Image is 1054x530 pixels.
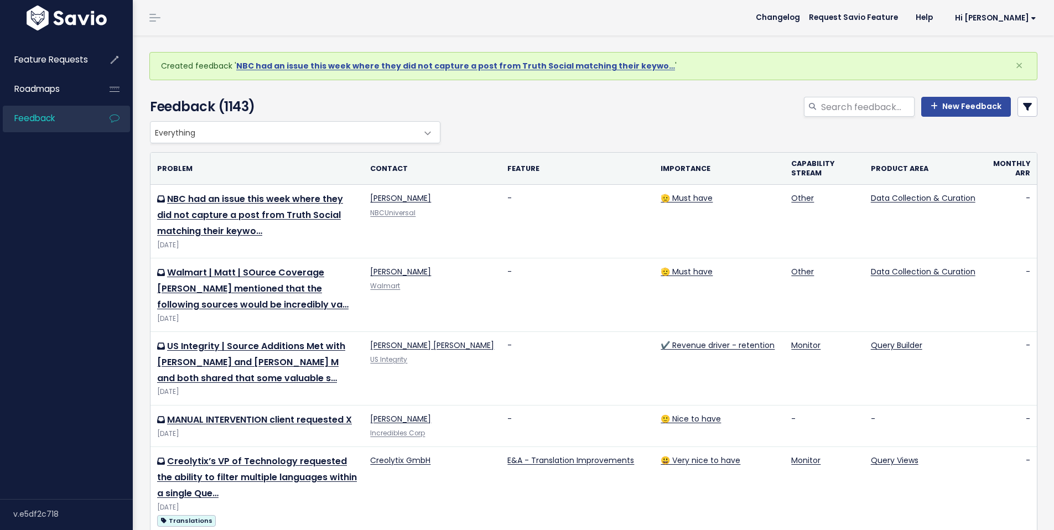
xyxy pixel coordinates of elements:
button: Close [1004,53,1034,79]
a: NBC had an issue this week where they did not capture a post from Truth Social matching their keywo… [236,60,675,71]
a: Other [791,193,814,204]
a: Hi [PERSON_NAME] [942,9,1045,27]
a: Monitor [791,340,821,351]
div: [DATE] [157,240,357,251]
span: Feedback [14,112,55,124]
div: [DATE] [157,502,357,513]
h4: Feedback (1143) [150,97,435,117]
a: Walmart | Matt | SOurce Coverage [PERSON_NAME] mentioned that the following sources would be incr... [157,266,349,311]
th: Contact [364,153,501,185]
span: Feature Requests [14,54,88,65]
a: [PERSON_NAME] [370,193,431,204]
td: - [501,332,654,406]
td: - [501,258,654,332]
th: Importance [654,153,785,185]
td: - [785,405,864,446]
td: - [864,405,982,446]
a: [PERSON_NAME] [370,266,431,277]
a: NBCUniversal [370,209,416,217]
td: - [982,405,1037,446]
th: Feature [501,153,654,185]
td: - [501,185,654,258]
a: US Integrity | Source Additions Met with [PERSON_NAME] and [PERSON_NAME] M and both shared that s... [157,340,345,384]
a: Roadmaps [3,76,92,102]
span: × [1015,56,1023,75]
a: Walmart [370,282,400,290]
a: Query Builder [871,340,922,351]
span: Changelog [756,14,800,22]
th: Capability stream [785,153,864,185]
img: logo-white.9d6f32f41409.svg [24,6,110,30]
a: Feature Requests [3,47,92,72]
a: 😃 Very nice to have [661,455,740,466]
a: 🫡 Must have [661,193,713,204]
th: Monthly ARR [982,153,1037,185]
a: Creolytix’s VP of Technology requested the ability to filter multiple languages within a single Que… [157,455,357,500]
div: Created feedback ' ' [149,52,1037,80]
td: - [982,185,1037,258]
td: - [982,332,1037,406]
a: E&A - Translation Improvements [507,455,634,466]
a: Data Collection & Curation [871,193,975,204]
span: Everything [150,121,440,143]
a: [PERSON_NAME] [370,413,431,424]
a: 🫡 Must have [661,266,713,277]
a: Help [907,9,942,26]
a: MANUAL INTERVENTION client requested X [167,413,352,426]
a: 🙂 Nice to have [661,413,721,424]
a: ✔️ Revenue driver - retention [661,340,775,351]
div: [DATE] [157,386,357,398]
a: [PERSON_NAME] [PERSON_NAME] [370,340,494,351]
a: US Integrity [370,355,407,364]
div: [DATE] [157,313,357,325]
span: Roadmaps [14,83,60,95]
span: Everything [150,122,418,143]
a: Creolytix GmbH [370,455,430,466]
span: Hi [PERSON_NAME] [955,14,1036,22]
a: New Feedback [921,97,1011,117]
a: Incredibles Corp [370,429,425,438]
a: Query Views [871,455,918,466]
a: Data Collection & Curation [871,266,975,277]
a: Translations [157,513,216,527]
a: Feedback [3,106,92,131]
input: Search feedback... [820,97,915,117]
a: Request Savio Feature [800,9,907,26]
a: NBC had an issue this week where they did not capture a post from Truth Social matching their keywo… [157,193,343,237]
div: v.e5df2c718 [13,500,133,528]
span: Translations [157,515,216,527]
div: [DATE] [157,428,357,440]
a: Monitor [791,455,821,466]
th: Problem [150,153,364,185]
th: Product Area [864,153,982,185]
td: - [501,405,654,446]
a: Other [791,266,814,277]
td: - [982,258,1037,332]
